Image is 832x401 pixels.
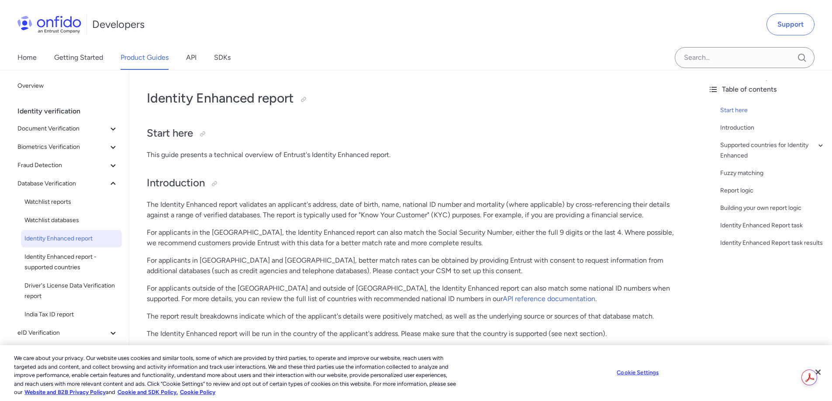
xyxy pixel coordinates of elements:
a: More information about our cookie policy., opens in a new tab [24,389,106,395]
h2: Start here [147,126,684,141]
a: Identity Enhanced Report task results [720,238,825,248]
span: Identity Enhanced report [24,233,118,244]
button: Biometrics Verification [14,138,122,156]
a: Identity Enhanced report - supported countries [21,248,122,276]
a: Identity Enhanced Report task [720,220,825,231]
button: Compliance Suite [14,343,122,360]
h2: Introduction [147,176,684,191]
img: Onfido Logo [17,16,81,33]
a: SDKs [214,45,231,70]
button: eID Verification [14,324,122,342]
p: The report result breakdowns indicate which of the applicant's details were positively matched, a... [147,311,684,322]
a: API reference documentation [503,295,595,303]
a: Fuzzy matching [720,168,825,178]
p: For applicants in [GEOGRAPHIC_DATA] and [GEOGRAPHIC_DATA], better match rates can be obtained by ... [147,255,684,276]
p: For applicants in the [GEOGRAPHIC_DATA], the Identity Enhanced report can also match the Social S... [147,227,684,248]
a: Identity Enhanced report [21,230,122,247]
span: Identity Enhanced report - supported countries [24,252,118,273]
a: Watchlist databases [21,212,122,229]
h1: Identity Enhanced report [147,89,684,107]
a: Getting Started [54,45,103,70]
span: India Tax ID report [24,309,118,320]
span: Database Verification [17,178,108,189]
div: Identity verification [17,103,125,120]
span: eID Verification [17,328,108,338]
input: Onfido search input field [675,47,815,68]
span: Fraud Detection [17,160,108,171]
button: Database Verification [14,175,122,192]
a: Cookie and SDK Policy. [117,389,178,395]
a: Cookie Policy [180,389,215,395]
button: Document Verification [14,120,122,137]
span: Watchlist reports [24,197,118,207]
a: Watchlist reports [21,193,122,211]
a: Overview [14,77,122,95]
div: We care about your privacy. Our website uses cookies and similar tools, some of which are provide... [14,354,458,397]
a: Driver's License Data Verification report [21,277,122,305]
span: Watchlist databases [24,215,118,226]
div: Table of contents [708,84,825,95]
button: Fraud Detection [14,157,122,174]
a: India Tax ID report [21,306,122,323]
p: The Identity Enhanced report will be run in the country of the applicant's address. Please make s... [147,329,684,339]
span: Biometrics Verification [17,142,108,152]
span: Document Verification [17,123,108,134]
a: Support [766,14,815,35]
button: Cookie Settings [611,364,665,381]
a: API [186,45,197,70]
a: Building your own report logic [720,203,825,213]
a: Home [17,45,37,70]
a: Product Guides [121,45,169,70]
a: Start here [720,105,825,116]
h1: Developers [92,17,145,31]
p: For applicants outside of the [GEOGRAPHIC_DATA] and outside of [GEOGRAPHIC_DATA], the Identity En... [147,283,684,304]
a: Introduction [720,123,825,133]
button: Close [808,363,828,382]
span: Driver's License Data Verification report [24,281,118,302]
span: Overview [17,81,118,91]
a: Supported countries for Identity Enhanced [720,140,825,161]
p: The Identity Enhanced report validates an applicant's address, date of birth, name, national ID n... [147,199,684,220]
a: Report logic [720,185,825,196]
p: This guide presents a technical overview of Entrust's Identity Enhanced report. [147,150,684,160]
